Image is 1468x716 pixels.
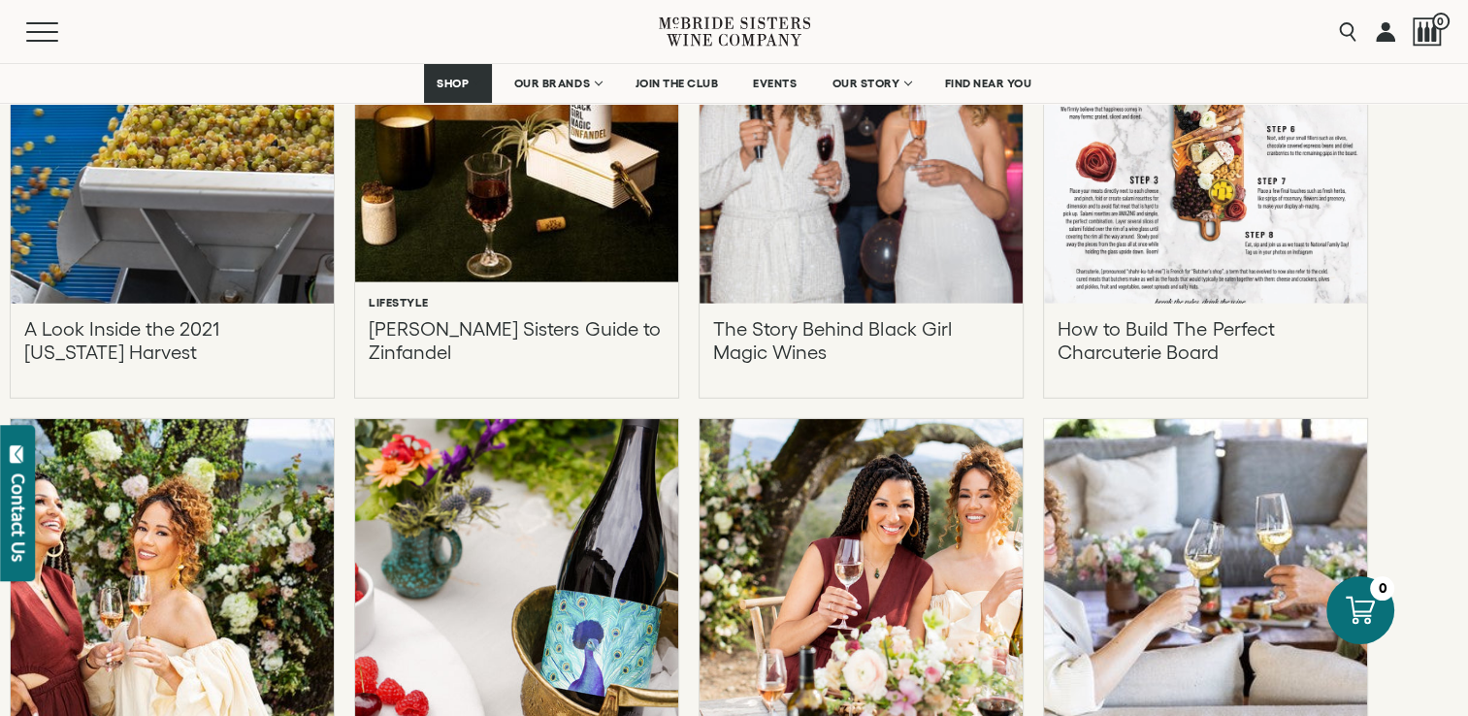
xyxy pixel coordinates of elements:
a: FIND NEAR YOU [932,64,1045,103]
p: How to Build The Perfect Charcuterie Board [1058,317,1354,364]
span: OUR STORY [832,77,899,90]
a: SHOP [424,64,492,103]
a: EVENTS [740,64,809,103]
span: OUR BRANDS [514,77,590,90]
a: OUR BRANDS [502,64,613,103]
span: EVENTS [753,77,797,90]
p: [PERSON_NAME] Sisters Guide to Zinfandel [369,317,665,364]
div: 0 [1370,576,1394,601]
a: OUR STORY [819,64,923,103]
a: JOIN THE CLUB [623,64,732,103]
span: FIND NEAR YOU [945,77,1032,90]
span: SHOP [437,77,470,90]
button: Mobile Menu Trigger [26,22,96,42]
h6: Lifestyle [369,296,429,309]
span: 0 [1432,13,1450,30]
p: The Story Behind Black Girl Magic Wines [713,317,1009,364]
div: Contact Us [9,473,28,562]
p: A Look Inside the 2021 [US_STATE] Harvest [24,317,320,364]
span: JOIN THE CLUB [636,77,719,90]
